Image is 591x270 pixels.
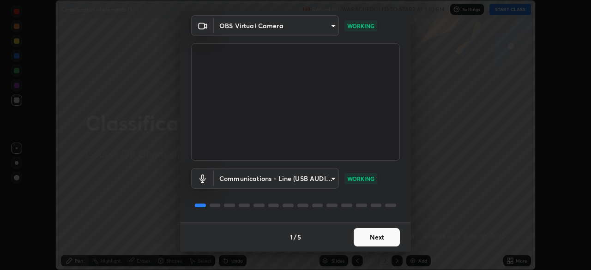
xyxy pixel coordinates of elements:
p: WORKING [347,22,374,30]
h4: / [294,232,296,242]
div: OBS Virtual Camera [214,168,339,189]
button: Next [354,228,400,246]
p: WORKING [347,174,374,183]
h4: 1 [290,232,293,242]
div: OBS Virtual Camera [214,15,339,36]
h4: 5 [297,232,301,242]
